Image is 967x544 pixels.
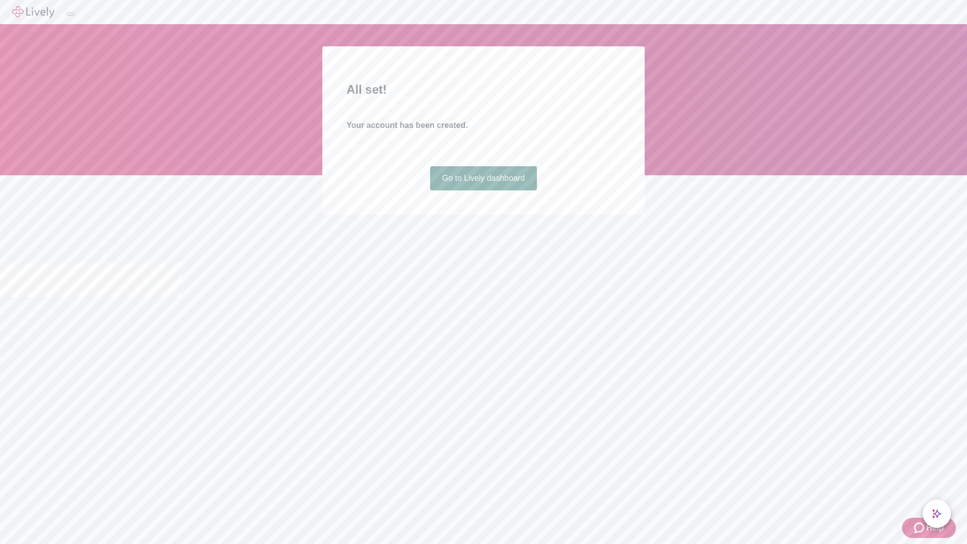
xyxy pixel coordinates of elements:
[923,500,951,528] button: chat
[902,518,956,538] button: Zendesk support iconHelp
[66,13,75,16] button: Log out
[926,522,944,534] span: Help
[347,119,620,131] h4: Your account has been created.
[347,81,620,99] h2: All set!
[12,6,54,18] img: Lively
[914,522,926,534] svg: Zendesk support icon
[430,166,537,190] a: Go to Lively dashboard
[932,509,942,519] svg: Lively AI Assistant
